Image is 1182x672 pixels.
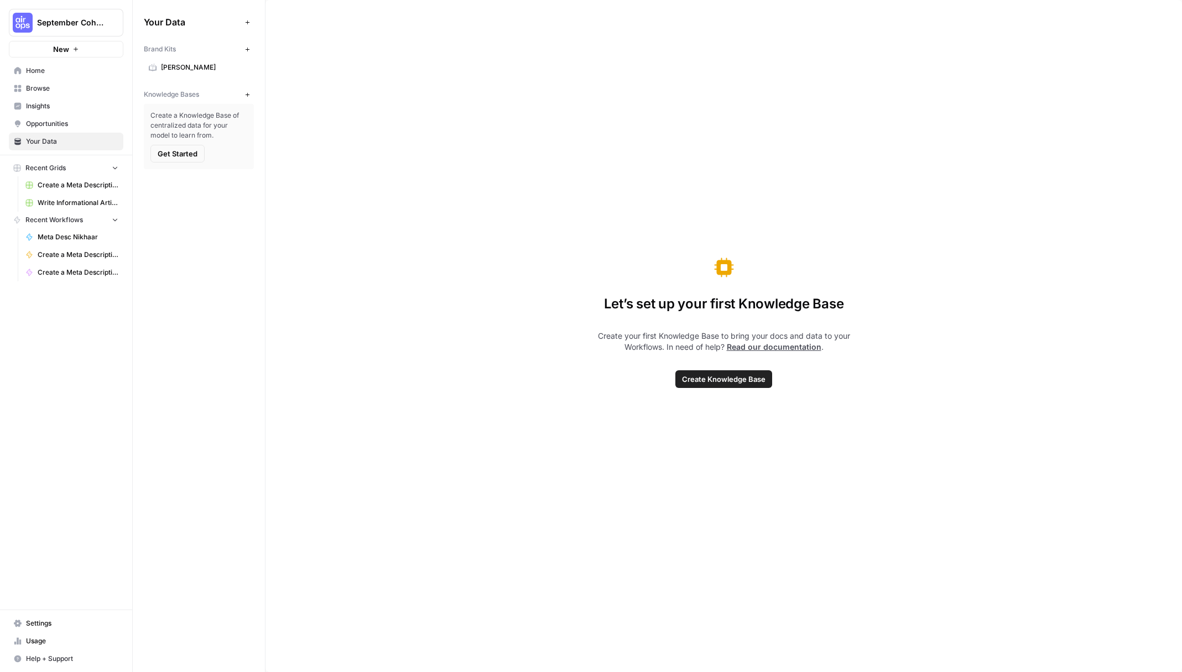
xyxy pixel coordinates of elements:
span: Recent Grids [25,163,66,173]
span: Recent Workflows [25,215,83,225]
button: New [9,41,123,57]
span: Get Started [158,148,197,159]
span: New [53,44,69,55]
button: Create Knowledge Base [675,370,772,388]
span: Knowledge Bases [144,90,199,99]
span: Settings [26,618,118,628]
span: Brand Kits [144,44,176,54]
span: Usage [26,636,118,646]
span: Create your first Knowledge Base to bring your docs and data to your Workflows. In need of help? . [582,330,866,353]
a: Usage [9,632,123,650]
a: Write Informational Article [20,194,123,212]
a: Insights [9,97,123,115]
span: Create a Meta Description ([PERSON_NAME] [38,180,118,190]
a: Settings [9,615,123,632]
a: Meta Desc Nikhaar [20,228,123,246]
span: Create Knowledge Base [682,374,766,385]
a: Create a Meta Description ([PERSON_NAME]) [20,264,123,281]
span: Create a Meta Description ([PERSON_NAME]) [38,250,118,260]
span: Insights [26,101,118,111]
a: [PERSON_NAME] [144,59,254,76]
span: [PERSON_NAME] [161,62,249,72]
button: Workspace: September Cohort [9,9,123,36]
button: Recent Grids [9,160,123,176]
a: Read our documentation [727,342,821,351]
span: Your Data [26,136,118,146]
button: Help + Support [9,650,123,668]
span: Create a Meta Description ([PERSON_NAME]) [38,267,118,277]
a: Opportunities [9,115,123,133]
button: Get Started [150,145,205,162]
a: Create a Meta Description ([PERSON_NAME] [20,176,123,194]
a: Browse [9,80,123,97]
button: Recent Workflows [9,212,123,228]
span: Create a Knowledge Base of centralized data for your model to learn from. [150,111,247,140]
span: Help + Support [26,654,118,664]
span: Browse [26,83,118,93]
a: Your Data [9,133,123,150]
img: September Cohort Logo [13,13,33,33]
span: September Cohort [37,17,104,28]
a: Home [9,62,123,80]
span: Write Informational Article [38,198,118,208]
span: Your Data [144,15,241,29]
span: Home [26,66,118,76]
span: Meta Desc Nikhaar [38,232,118,242]
a: Create a Meta Description ([PERSON_NAME]) [20,246,123,264]
span: Let’s set up your first Knowledge Base [604,295,844,313]
span: Opportunities [26,119,118,129]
